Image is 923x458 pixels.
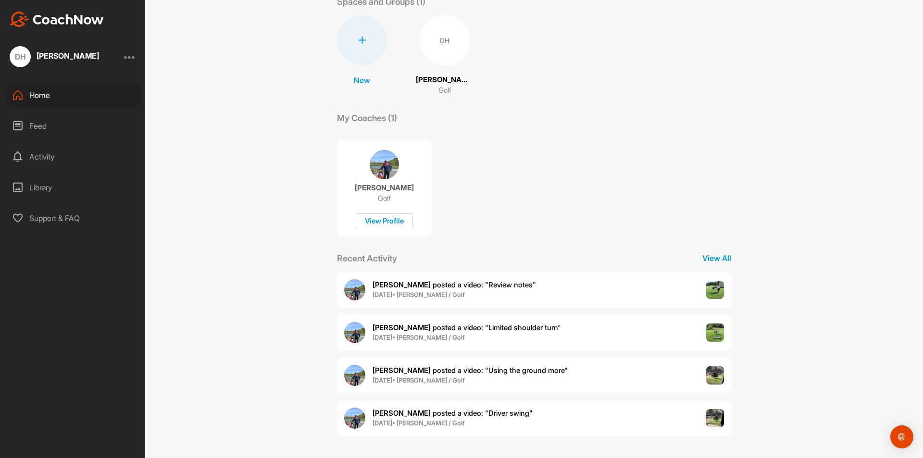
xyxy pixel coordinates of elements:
[373,366,431,375] b: [PERSON_NAME]
[373,291,465,298] b: [DATE] • [PERSON_NAME] / Golf
[337,111,397,124] p: My Coaches (1)
[706,323,724,342] img: post image
[37,52,99,60] div: [PERSON_NAME]
[5,83,141,107] div: Home
[354,74,370,86] p: New
[706,281,724,299] img: post image
[370,150,399,179] img: coach avatar
[337,252,397,265] p: Recent Activity
[344,365,365,386] img: user avatar
[373,419,465,427] b: [DATE] • [PERSON_NAME] / Golf
[438,85,451,96] p: Golf
[355,183,414,193] p: [PERSON_NAME]
[378,194,391,203] p: Golf
[5,145,141,169] div: Activity
[373,376,465,384] b: [DATE] • [PERSON_NAME] / Golf
[373,334,465,341] b: [DATE] • [PERSON_NAME] / Golf
[5,206,141,230] div: Support & FAQ
[420,15,470,65] div: DH
[10,12,104,27] img: CoachNow
[416,74,474,86] p: [PERSON_NAME]
[706,409,724,427] img: post image
[890,425,913,448] div: Open Intercom Messenger
[706,366,724,384] img: post image
[344,279,365,300] img: user avatar
[5,114,141,138] div: Feed
[356,213,413,229] div: View Profile
[373,323,561,332] span: posted a video : " Limited shoulder turn "
[416,15,474,96] a: DH[PERSON_NAME]Golf
[373,323,431,332] b: [PERSON_NAME]
[373,366,568,375] span: posted a video : " Using the ground more "
[10,46,31,67] div: DH
[373,408,431,418] b: [PERSON_NAME]
[344,322,365,343] img: user avatar
[373,280,536,289] span: posted a video : " Review notes "
[702,252,731,264] p: View All
[373,408,533,418] span: posted a video : " Driver swing "
[373,280,431,289] b: [PERSON_NAME]
[344,408,365,429] img: user avatar
[5,175,141,199] div: Library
